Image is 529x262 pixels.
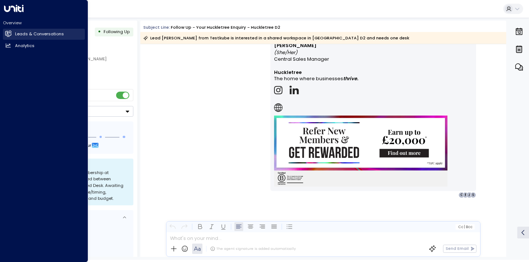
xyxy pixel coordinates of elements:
[464,225,465,229] span: |
[274,49,298,56] em: (She/Her)
[3,20,85,26] h2: Overview
[274,42,317,49] strong: [PERSON_NAME]
[29,126,129,132] div: Follow Up Sequence
[143,34,409,42] div: Lead [PERSON_NAME] from Testkube is interested in a shared workspace in [GEOGRAPHIC_DATA] D2 and ...
[456,224,475,230] button: Cc|Bcc
[171,24,280,31] div: Follow up - Your Huckletree Enquiry - Huckletree D2
[458,225,472,229] span: Cc Bcc
[274,75,343,82] span: The home where businesses
[180,222,189,231] button: Redo
[274,56,329,63] span: Central Sales Manager
[343,75,358,82] strong: thrive.
[3,29,85,40] a: Leads & Conversations
[470,192,476,198] div: S
[168,222,177,231] button: Undo
[104,29,130,35] span: Following Up
[463,192,468,198] div: E
[210,246,296,251] div: The agent signature is added automatically
[29,141,129,149] div: Next Follow Up:
[3,40,85,51] a: Analytics
[60,141,91,149] span: In about 1 hour
[15,43,35,49] h2: Analytics
[466,192,472,198] div: J
[274,69,302,75] strong: Huckletree
[98,26,101,37] div: •
[143,24,170,30] span: Subject Line:
[274,116,447,187] img: https://www.huckletree.com/refer-someone
[15,31,64,37] h2: Leads & Conversations
[458,192,464,198] div: C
